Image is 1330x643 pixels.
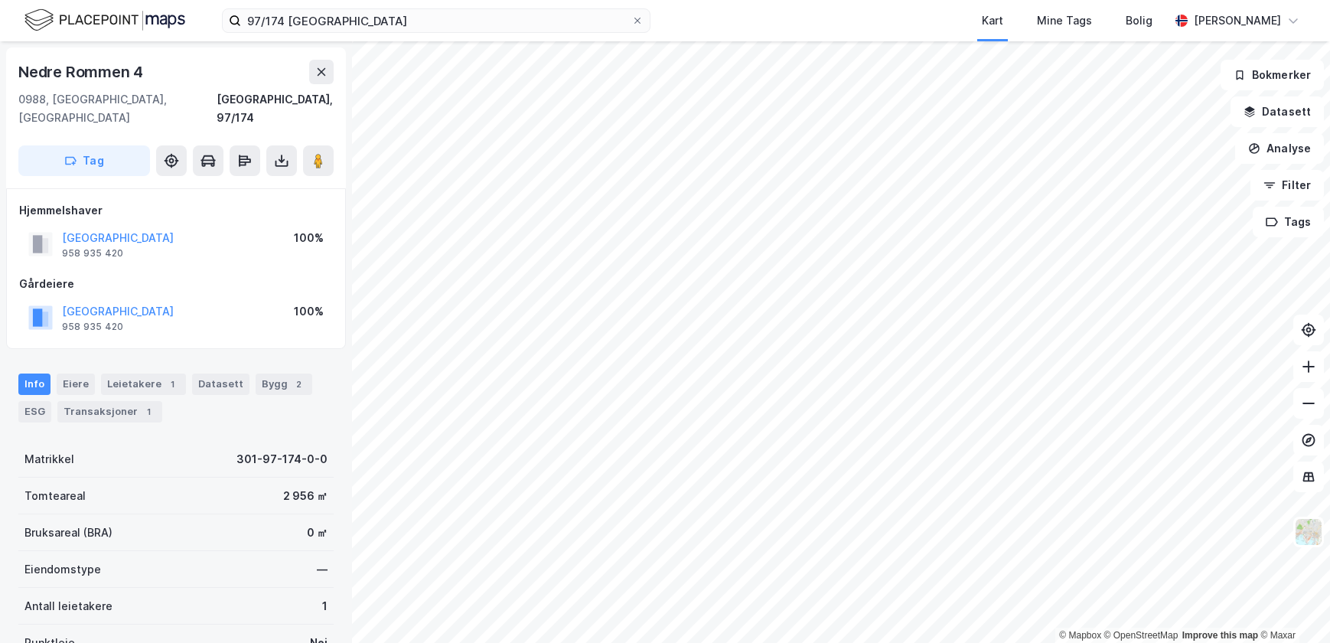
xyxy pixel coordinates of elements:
div: Kontrollprogram for chat [1253,570,1330,643]
a: Improve this map [1182,630,1258,641]
div: 958 935 420 [62,247,123,259]
div: [GEOGRAPHIC_DATA], 97/174 [217,90,334,127]
div: 301-97-174-0-0 [236,450,328,468]
div: 0988, [GEOGRAPHIC_DATA], [GEOGRAPHIC_DATA] [18,90,217,127]
div: ESG [18,401,51,423]
div: — [317,560,328,579]
input: Søk på adresse, matrikkel, gårdeiere, leietakere eller personer [241,9,631,32]
div: Info [18,374,51,395]
div: Mine Tags [1037,11,1092,30]
div: Nedre Rommen 4 [18,60,146,84]
div: 1 [141,404,156,419]
div: Bruksareal (BRA) [24,524,112,542]
div: Eiendomstype [24,560,101,579]
div: 100% [294,229,324,247]
div: Antall leietakere [24,597,112,615]
div: Matrikkel [24,450,74,468]
div: Datasett [192,374,249,395]
div: Gårdeiere [19,275,333,293]
a: Mapbox [1059,630,1101,641]
button: Tag [18,145,150,176]
div: Leietakere [101,374,186,395]
div: Bygg [256,374,312,395]
img: logo.f888ab2527a4732fd821a326f86c7f29.svg [24,7,185,34]
div: Transaksjoner [57,401,162,423]
div: 0 ㎡ [307,524,328,542]
div: Tomteareal [24,487,86,505]
div: Bolig [1126,11,1152,30]
div: 2 [291,377,306,392]
div: Eiere [57,374,95,395]
div: 1 [322,597,328,615]
img: Z [1294,517,1323,547]
button: Datasett [1231,96,1324,127]
iframe: Chat Widget [1253,570,1330,643]
div: [PERSON_NAME] [1194,11,1281,30]
button: Filter [1250,170,1324,201]
div: Kart [982,11,1003,30]
div: 958 935 420 [62,321,123,333]
div: 1 [165,377,180,392]
button: Bokmerker [1221,60,1324,90]
div: 2 956 ㎡ [283,487,328,505]
button: Tags [1253,207,1324,237]
a: OpenStreetMap [1104,630,1178,641]
div: 100% [294,302,324,321]
div: Hjemmelshaver [19,201,333,220]
button: Analyse [1235,133,1324,164]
